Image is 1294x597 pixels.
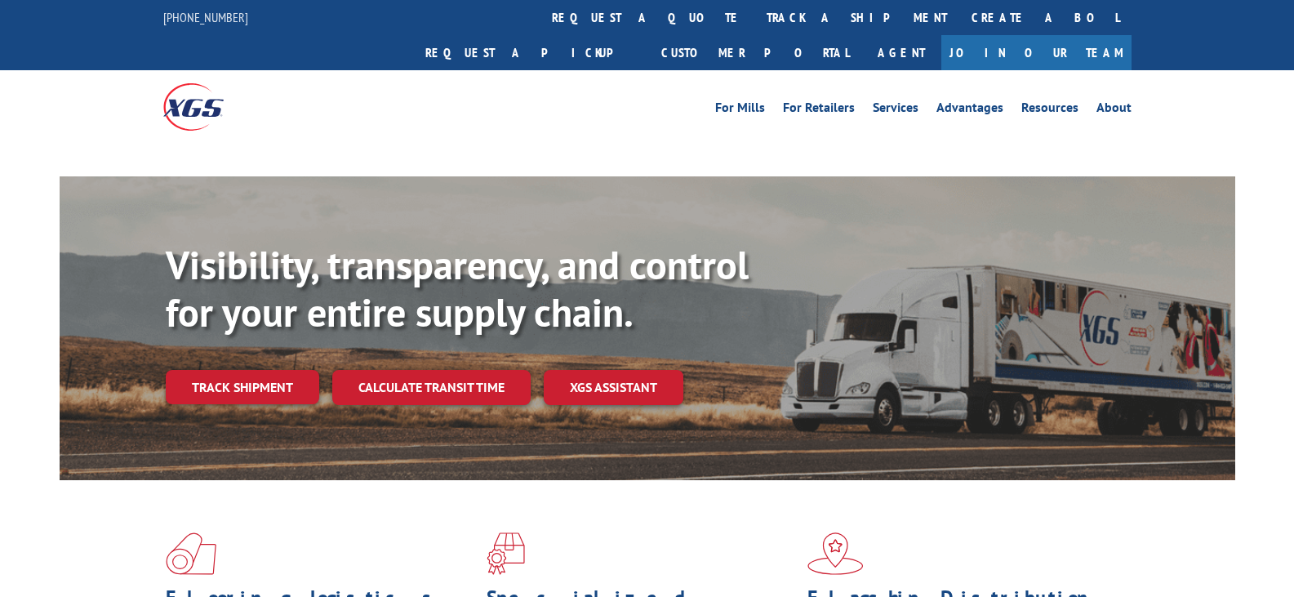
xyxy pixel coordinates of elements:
a: About [1096,101,1132,119]
a: XGS ASSISTANT [544,370,683,405]
a: For Retailers [783,101,855,119]
a: [PHONE_NUMBER] [163,9,248,25]
a: Track shipment [166,370,319,404]
a: For Mills [715,101,765,119]
a: Services [873,101,918,119]
a: Customer Portal [649,35,861,70]
img: xgs-icon-total-supply-chain-intelligence-red [166,532,216,575]
a: Join Our Team [941,35,1132,70]
a: Calculate transit time [332,370,531,405]
img: xgs-icon-focused-on-flooring-red [487,532,525,575]
a: Advantages [936,101,1003,119]
img: xgs-icon-flagship-distribution-model-red [807,532,864,575]
a: Request a pickup [413,35,649,70]
a: Resources [1021,101,1078,119]
a: Agent [861,35,941,70]
b: Visibility, transparency, and control for your entire supply chain. [166,239,749,337]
